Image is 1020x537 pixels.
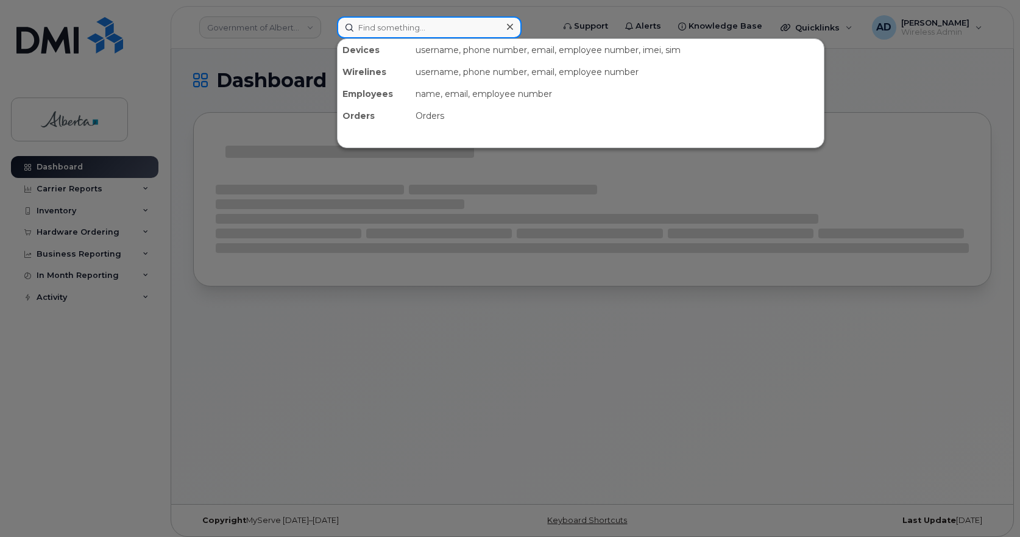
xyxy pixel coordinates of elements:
[411,39,824,61] div: username, phone number, email, employee number, imei, sim
[338,83,411,105] div: Employees
[338,105,411,127] div: Orders
[411,61,824,83] div: username, phone number, email, employee number
[338,61,411,83] div: Wirelines
[411,105,824,127] div: Orders
[338,39,411,61] div: Devices
[411,83,824,105] div: name, email, employee number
